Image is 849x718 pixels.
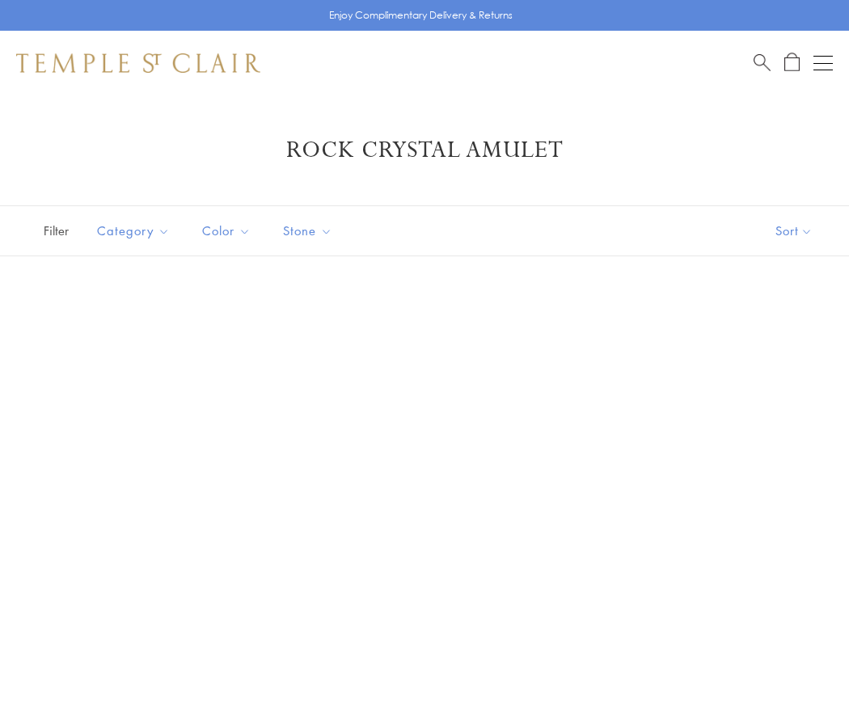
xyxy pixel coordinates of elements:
[739,206,849,256] button: Show sort by
[271,213,344,249] button: Stone
[813,53,833,73] button: Open navigation
[16,53,260,73] img: Temple St. Clair
[40,136,809,165] h1: Rock Crystal Amulet
[275,221,344,241] span: Stone
[329,7,513,23] p: Enjoy Complimentary Delivery & Returns
[89,221,182,241] span: Category
[85,213,182,249] button: Category
[784,53,800,73] a: Open Shopping Bag
[190,213,263,249] button: Color
[194,221,263,241] span: Color
[754,53,771,73] a: Search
